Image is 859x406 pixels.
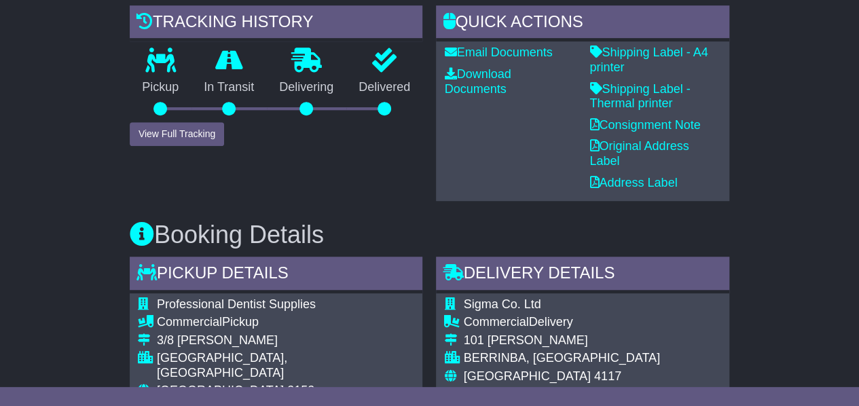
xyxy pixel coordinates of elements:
div: Delivery Details [436,257,729,293]
div: Pickup Details [130,257,423,293]
a: Address Label [589,176,677,189]
span: 4117 [594,369,621,383]
span: Professional Dentist Supplies [157,297,316,311]
div: BERRINBA, [GEOGRAPHIC_DATA] [463,351,670,366]
a: Consignment Note [589,118,700,132]
a: Download Documents [444,67,511,96]
a: Original Address Label [589,139,689,168]
div: Delivery [463,315,670,330]
div: Pickup [157,315,415,330]
span: Commercial [463,315,528,329]
span: [GEOGRAPHIC_DATA] [157,384,284,397]
h3: Booking Details [130,221,729,248]
div: Tracking history [130,5,423,42]
div: [GEOGRAPHIC_DATA], [GEOGRAPHIC_DATA] [157,351,415,380]
span: Commercial [157,315,222,329]
p: Delivering [267,80,346,95]
p: Delivered [346,80,423,95]
span: [GEOGRAPHIC_DATA] [463,369,590,383]
button: View Full Tracking [130,122,224,146]
div: Quick Actions [436,5,729,42]
span: Sigma Co. Ltd [463,297,541,311]
p: In Transit [191,80,267,95]
p: Pickup [130,80,191,95]
a: Shipping Label - A4 printer [589,45,708,74]
a: Email Documents [444,45,552,59]
a: Shipping Label - Thermal printer [589,82,690,111]
span: 3153 [287,384,314,397]
div: 3/8 [PERSON_NAME] [157,333,415,348]
div: 101 [PERSON_NAME] [463,333,670,348]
